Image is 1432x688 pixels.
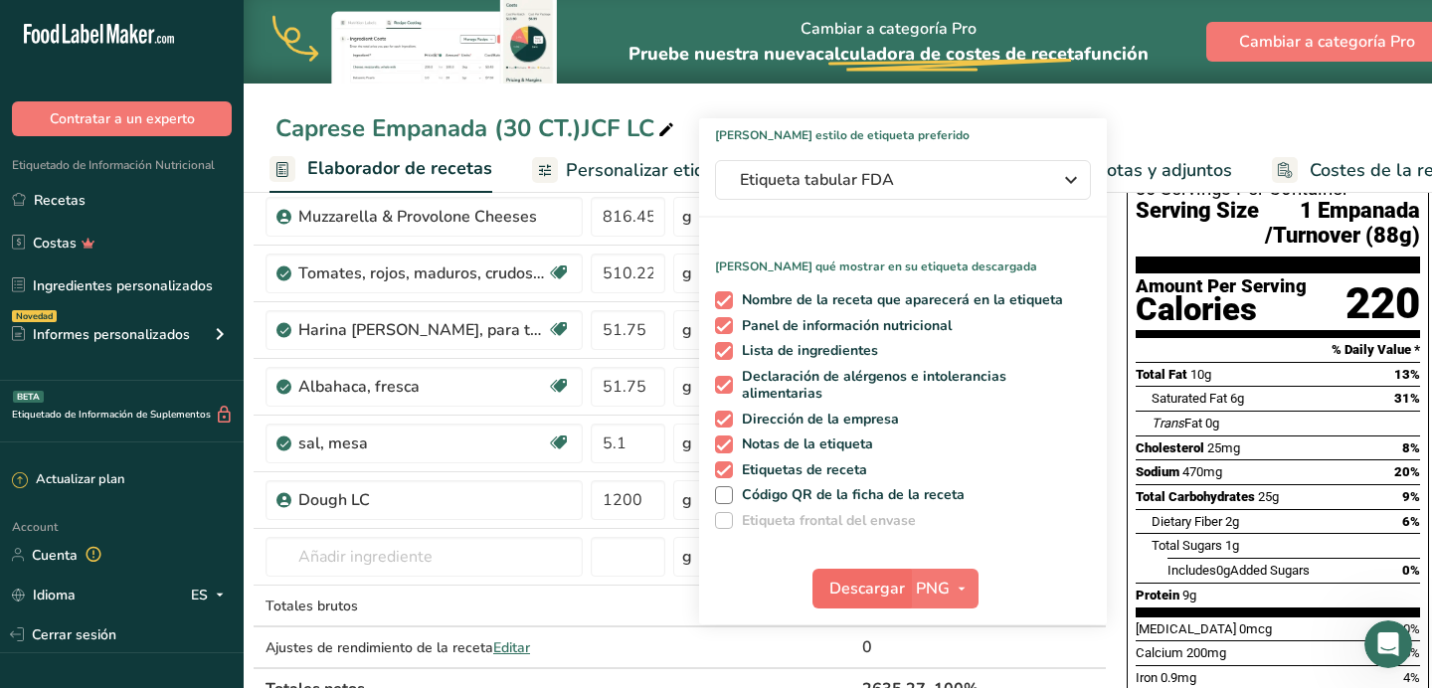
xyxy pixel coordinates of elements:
[682,431,692,455] div: g
[1394,391,1420,406] span: 31%
[682,318,692,342] div: g
[1136,440,1204,455] span: Cholesterol
[1207,440,1240,455] span: 25mg
[1402,563,1420,578] span: 0%
[1136,199,1259,248] span: Serving Size
[682,545,692,569] div: g
[12,578,76,612] a: Idioma
[1136,489,1255,504] span: Total Carbohydrates
[298,375,547,399] div: Albahaca, fresca
[12,324,190,345] div: Informes personalizados
[1161,670,1196,685] span: 0.9mg
[733,368,1085,403] span: Declaración de alérgenos e intolerancias alimentarias
[733,411,900,429] span: Dirección de la empresa
[733,317,953,335] span: Panel de información nutricional
[699,242,1107,275] p: [PERSON_NAME] qué mostrar en su etiqueta descargada
[1364,620,1412,668] iframe: Intercom live chat
[1186,645,1226,660] span: 200mg
[862,635,926,659] div: 0
[733,342,879,360] span: Lista de ingredientes
[269,146,492,194] a: Elaborador de recetas
[1402,514,1420,529] span: 6%
[266,637,583,658] div: Ajustes de rendimiento de la receta
[1190,367,1211,382] span: 10g
[1258,489,1279,504] span: 25g
[307,155,492,182] span: Elaborador de recetas
[532,148,742,193] a: Personalizar etiqueta
[1230,391,1244,406] span: 6g
[1152,416,1184,430] i: Trans
[266,537,583,577] input: Añadir ingrediente
[1182,464,1222,479] span: 470mg
[733,486,966,504] span: Código QR de la ficha de la receta
[1394,367,1420,382] span: 13%
[815,42,1084,66] span: calculadora de costes de receta
[1060,148,1232,193] a: Notas y adjuntos
[566,157,742,184] span: Personalizar etiqueta
[682,375,692,399] div: g
[699,118,1107,144] h1: [PERSON_NAME] estilo de etiqueta preferido
[298,431,547,455] div: sal, mesa
[275,110,678,146] div: Caprese Empanada (30 CT.)JCF LC
[493,638,530,657] span: Editar
[682,488,692,512] div: g
[715,160,1091,200] button: Etiqueta tabular FDA
[1136,621,1236,636] span: [MEDICAL_DATA]
[1216,563,1230,578] span: 0g
[682,261,692,285] div: g
[298,488,547,512] div: Dough LC
[298,261,547,285] div: Tomates, rojos, maduros, crudos, promedio durante todo el año
[1136,670,1158,685] span: Iron
[12,310,57,322] div: Novedad
[1345,277,1420,330] div: 220
[1152,391,1227,406] span: Saturated Fat
[1136,645,1183,660] span: Calcium
[733,461,868,479] span: Etiquetas de receta
[1403,670,1420,685] span: 4%
[1394,464,1420,479] span: 20%
[12,101,232,136] button: Contratar a un experto
[910,569,979,608] button: PNG
[1205,416,1219,430] span: 0g
[1136,338,1420,362] section: % Daily Value *
[740,168,1038,192] span: Etiqueta tabular FDA
[266,596,583,616] div: Totales brutos
[733,512,917,530] span: Etiqueta frontal del envase
[733,291,1064,309] span: Nombre de la receta que aparecerá en la etiqueta
[829,577,905,601] span: Descargar
[1402,489,1420,504] span: 9%
[298,318,547,342] div: Harina [PERSON_NAME], para todo uso, con levadura, enriquecida
[1136,277,1307,296] div: Amount Per Serving
[1225,514,1239,529] span: 2g
[1152,416,1202,430] span: Fat
[1182,588,1196,602] span: 9g
[1136,295,1307,324] div: Calories
[1136,367,1187,382] span: Total Fat
[191,583,232,606] div: ES
[298,205,547,229] div: Muzzarella & Provolone Cheeses
[1167,563,1310,578] span: Includes Added Sugars
[1259,199,1420,248] span: 1 Empanada /Turnover (88g)
[1239,30,1415,54] span: Cambiar a categoría Pro
[916,577,950,601] span: PNG
[1239,621,1272,636] span: 0mcg
[1136,588,1179,602] span: Protein
[682,205,692,229] div: g
[1225,538,1239,553] span: 1g
[1136,464,1179,479] span: Sodium
[812,569,910,608] button: Descargar
[1152,514,1222,529] span: Dietary Fiber
[628,42,1149,66] span: Pruebe nuestra nueva función
[1152,538,1222,553] span: Total Sugars
[1402,440,1420,455] span: 8%
[13,391,44,403] div: BETA
[733,435,874,453] span: Notas de la etiqueta
[628,1,1149,84] div: Cambiar a categoría Pro
[12,470,124,490] div: Actualizar plan
[1094,157,1232,184] span: Notas y adjuntos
